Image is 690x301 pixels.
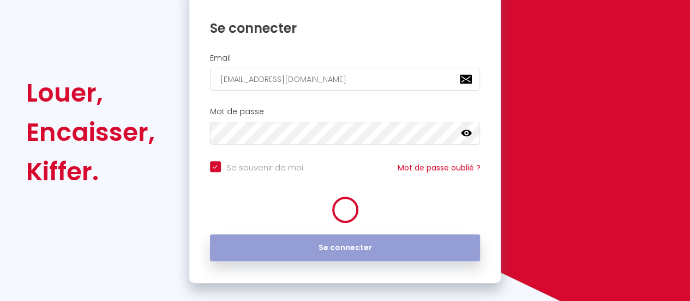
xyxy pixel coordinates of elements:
h1: Se connecter [210,20,481,37]
div: Louer, [26,73,155,113]
input: Ton Email [210,68,481,91]
h2: Mot de passe [210,107,481,116]
div: Encaisser, [26,113,155,152]
h2: Email [210,54,481,63]
a: Mot de passe oublié ? [397,162,480,173]
div: Kiffer. [26,152,155,191]
button: Se connecter [210,234,481,262]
